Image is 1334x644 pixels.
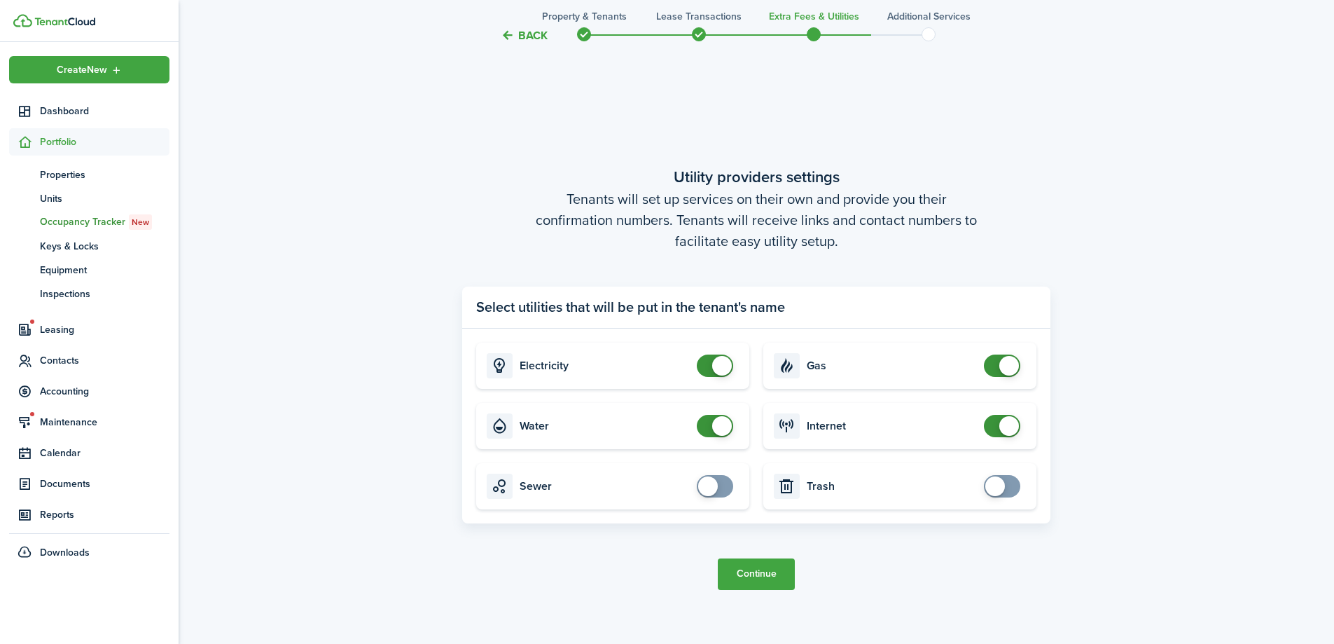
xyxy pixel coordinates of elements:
button: Open menu [9,56,169,83]
span: Accounting [40,384,169,399]
span: Leasing [40,322,169,337]
card-title: Trash [807,480,977,493]
span: Properties [40,167,169,182]
span: Documents [40,477,169,491]
span: Downloads [40,545,90,560]
h3: Extra fees & Utilities [769,9,859,24]
card-title: Water [520,420,690,432]
a: Dashboard [9,97,169,125]
button: Continue [718,559,795,590]
a: Inspections [9,282,169,306]
a: Units [9,186,169,210]
span: Units [40,191,169,206]
card-title: Internet [807,420,977,432]
a: Equipment [9,258,169,282]
card-title: Gas [807,359,977,372]
span: New [132,216,149,228]
card-title: Sewer [520,480,690,493]
a: Keys & Locks [9,234,169,258]
card-title: Electricity [520,359,690,372]
span: Contacts [40,353,169,368]
a: Occupancy TrackerNew [9,210,169,234]
span: Inspections [40,287,169,301]
a: Reports [9,501,169,528]
span: Occupancy Tracker [40,214,169,230]
img: TenantCloud [13,14,32,27]
span: Equipment [40,263,169,278]
span: Dashboard [40,104,169,118]
button: Back [501,28,548,43]
a: Properties [9,163,169,186]
h3: Lease Transactions [656,9,742,24]
panel-main-title: Select utilities that will be put in the tenant's name [476,296,785,317]
img: TenantCloud [34,18,95,26]
h3: Property & Tenants [542,9,627,24]
span: Calendar [40,446,169,460]
span: Portfolio [40,135,169,149]
span: Reports [40,507,169,522]
span: Keys & Locks [40,239,169,254]
wizard-step-header-description: Tenants will set up services on their own and provide you their confirmation numbers. Tenants wil... [462,189,1050,252]
wizard-step-header-title: Utility providers settings [462,165,1050,189]
span: Maintenance [40,415,169,430]
h3: Additional Services [887,9,971,24]
span: Create New [57,65,107,75]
